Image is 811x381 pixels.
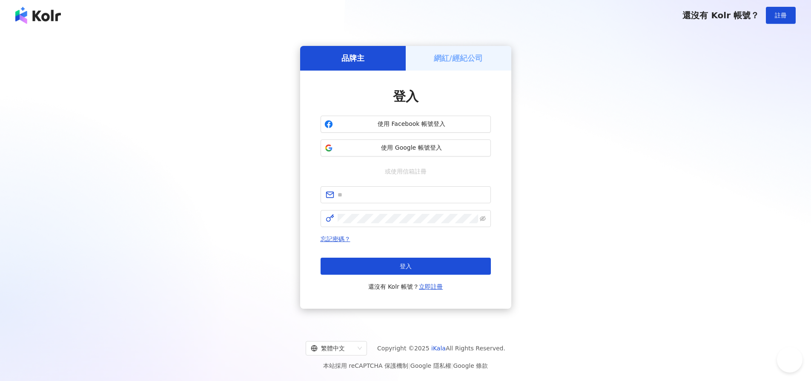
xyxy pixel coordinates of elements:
[336,144,487,152] span: 使用 Google 帳號登入
[321,116,491,133] button: 使用 Facebook 帳號登入
[311,341,354,355] div: 繁體中文
[368,281,443,292] span: 還沒有 Kolr 帳號？
[341,53,364,63] h5: 品牌主
[408,362,410,369] span: |
[336,120,487,128] span: 使用 Facebook 帳號登入
[321,236,350,242] a: 忘記密碼？
[15,7,61,24] img: logo
[321,258,491,275] button: 登入
[323,361,488,371] span: 本站採用 reCAPTCHA 保護機制
[766,7,796,24] button: 註冊
[379,167,433,176] span: 或使用信箱註冊
[377,343,505,353] span: Copyright © 2025 All Rights Reserved.
[419,283,443,290] a: 立即註冊
[682,10,759,20] span: 還沒有 Kolr 帳號？
[777,355,802,380] iframe: Toggle Customer Support
[431,345,446,352] a: iKala
[410,362,451,369] a: Google 隱私權
[453,362,488,369] a: Google 條款
[393,89,418,104] span: 登入
[321,139,491,156] button: 使用 Google 帳號登入
[400,263,412,270] span: 登入
[451,362,453,369] span: |
[480,216,486,222] span: eye-invisible
[775,12,787,19] span: 註冊
[434,53,483,63] h5: 網紅/經紀公司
